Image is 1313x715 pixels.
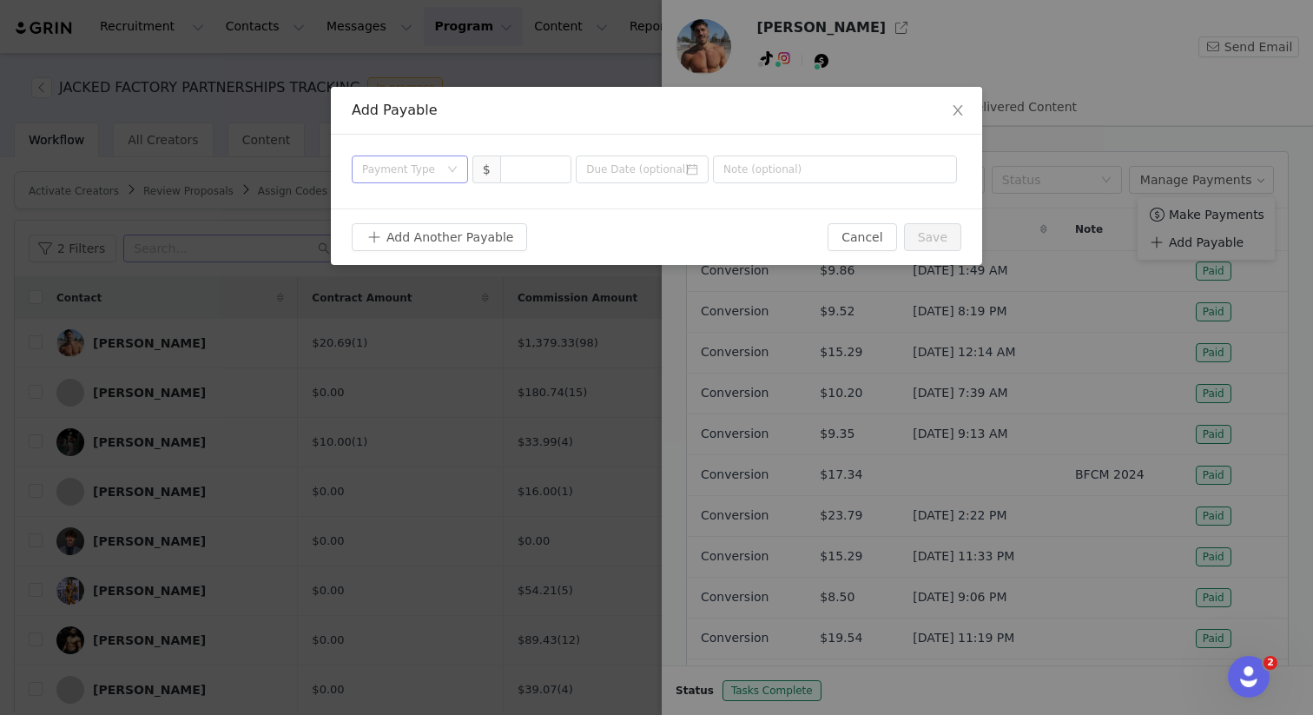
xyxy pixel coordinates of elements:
button: Add Another Payable [352,223,527,251]
i: icon: close [951,103,965,117]
span: $ [472,156,500,183]
div: Add Payable [352,101,961,120]
button: Close [934,87,982,136]
input: Note (optional) [713,156,957,183]
i: icon: down [447,164,458,176]
button: Save [904,223,961,251]
input: Due Date (optional) [576,156,709,183]
iframe: Intercom live chat [1228,656,1270,698]
i: icon: calendar [686,163,698,175]
button: Cancel [828,223,896,251]
span: 2 [1264,656,1277,670]
div: Payment Type [362,161,439,178]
